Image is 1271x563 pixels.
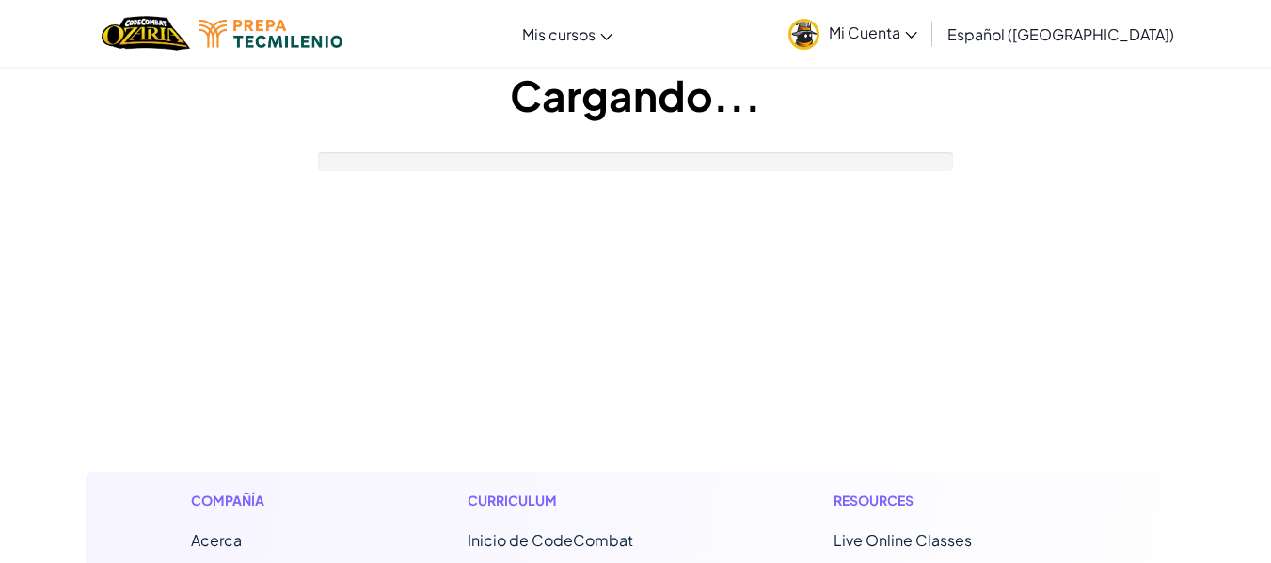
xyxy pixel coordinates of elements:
img: Home [102,14,189,53]
span: Mis cursos [522,24,596,44]
a: Acerca [191,530,242,550]
img: avatar [788,19,819,50]
a: Español ([GEOGRAPHIC_DATA]) [938,8,1184,59]
h1: Resources [834,491,1081,510]
a: Mi Cuenta [779,4,927,63]
a: Mis cursos [513,8,622,59]
h1: Compañía [191,491,348,510]
span: Mi Cuenta [829,23,917,42]
span: Inicio de CodeCombat [468,530,633,550]
span: Español ([GEOGRAPHIC_DATA]) [947,24,1174,44]
img: Tecmilenio logo [199,20,342,48]
a: Ozaria by CodeCombat logo [102,14,189,53]
h1: Curriculum [468,491,715,510]
a: Live Online Classes [834,530,972,550]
